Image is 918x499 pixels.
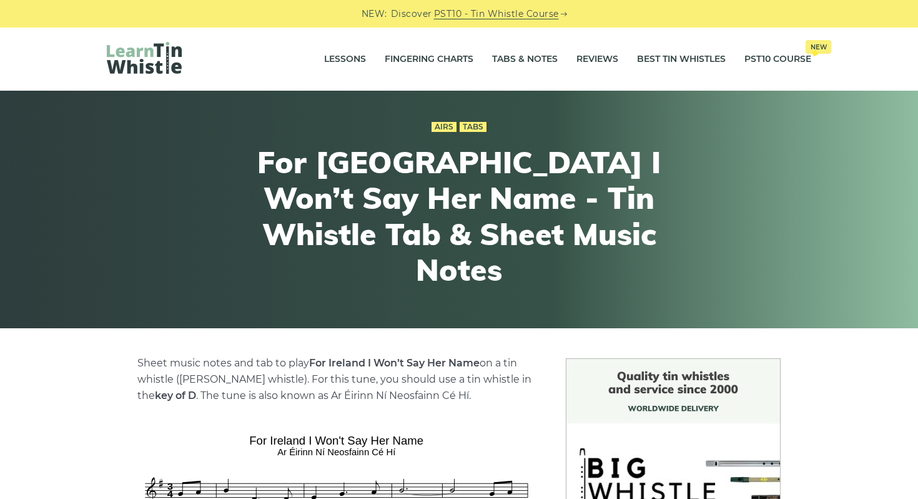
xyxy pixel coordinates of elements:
p: Sheet music notes and tab to play on a tin whistle ([PERSON_NAME] whistle). For this tune, you sh... [137,355,536,404]
a: Fingering Charts [385,44,473,75]
a: Best Tin Whistles [637,44,726,75]
img: LearnTinWhistle.com [107,42,182,74]
strong: key of D [155,390,196,401]
a: Tabs & Notes [492,44,558,75]
a: Lessons [324,44,366,75]
h1: For [GEOGRAPHIC_DATA] I Won’t Say Her Name - Tin Whistle Tab & Sheet Music Notes [229,144,689,288]
a: Airs [432,122,457,132]
span: New [806,40,831,54]
a: PST10 CourseNew [744,44,811,75]
a: Tabs [460,122,486,132]
strong: For Ireland I Won’t Say Her Name [309,357,480,369]
a: Reviews [576,44,618,75]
